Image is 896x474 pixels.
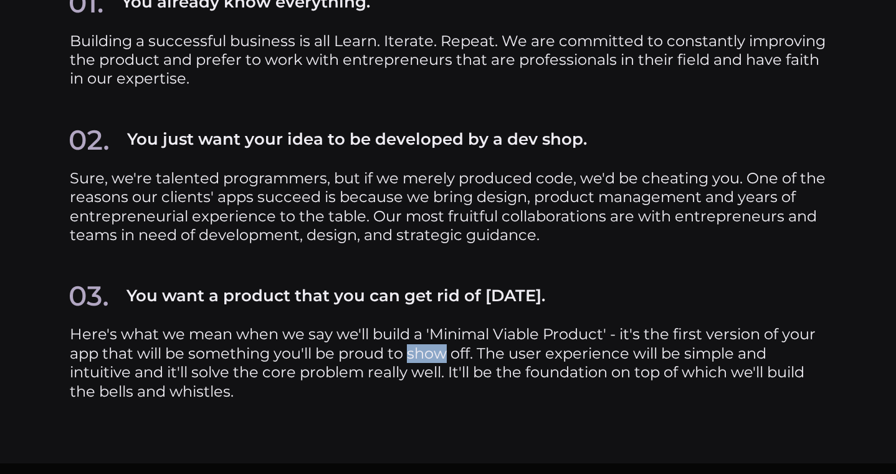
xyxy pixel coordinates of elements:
p: Sure, we're talented programmers, but if we merely produced code, we'd be cheating you. One of th... [70,169,826,245]
img: You just want your idea [70,130,108,150]
p: Building a successful business is all Learn. Iterate. Repeat. We are committed to constantly impr... [70,32,826,89]
h3: You just want your idea to be developed by a dev shop. [127,130,587,149]
h3: You want a product that you can get rid of [DATE]. [126,287,545,306]
p: Here's what we mean when we say we'll build a 'Minimal Viable Product' - it's the first version o... [70,325,826,401]
img: product that you can get rid [70,286,108,306]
